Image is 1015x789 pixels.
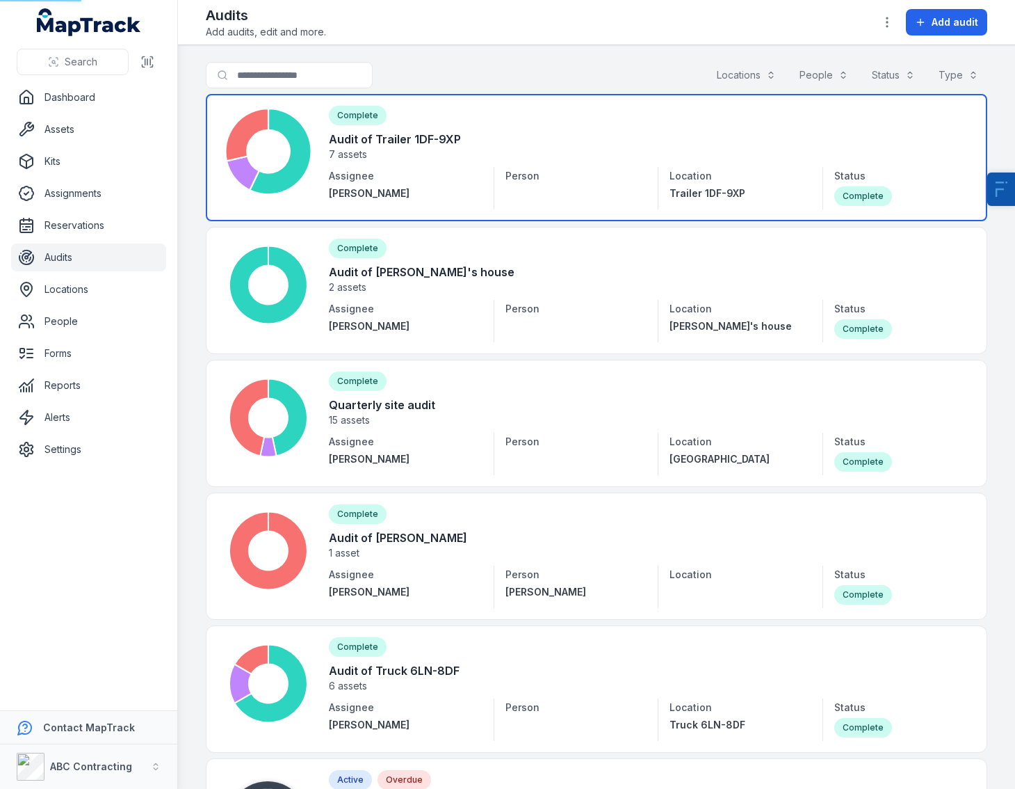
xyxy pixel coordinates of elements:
span: Add audit [932,15,978,29]
a: [PERSON_NAME] [329,452,482,466]
a: Assets [11,115,166,143]
button: Add audit [906,9,987,35]
strong: ABC Contracting [50,760,132,772]
button: Locations [708,62,785,88]
a: [PERSON_NAME] [329,186,482,200]
a: Kits [11,148,166,175]
span: [GEOGRAPHIC_DATA] [669,453,770,465]
a: [PERSON_NAME] [505,585,636,599]
div: Complete [834,452,892,472]
a: Reservations [11,212,166,239]
div: Complete [834,718,892,738]
button: Status [863,62,924,88]
strong: Contact MapTrack [43,722,135,733]
a: Alerts [11,404,166,431]
a: [PERSON_NAME] [329,718,482,732]
div: Complete [834,186,892,206]
a: Dashboard [11,83,166,111]
a: Reports [11,372,166,399]
a: [GEOGRAPHIC_DATA] [669,452,800,466]
h2: Audits [206,6,326,25]
a: Trailer 1DF-9XP [669,186,800,200]
span: Search [65,55,97,69]
button: People [790,62,857,88]
a: Locations [11,276,166,303]
div: Complete [834,585,892,605]
a: Assignments [11,180,166,207]
a: People [11,308,166,335]
a: [PERSON_NAME] [329,585,482,599]
a: [PERSON_NAME] [329,319,482,333]
a: [PERSON_NAME]'s house [669,319,800,333]
a: Settings [11,436,166,463]
div: Complete [834,319,892,339]
a: Forms [11,340,166,367]
span: Trailer 1DF-9XP [669,187,745,199]
span: Truck 6LN-8DF [669,719,745,731]
button: Type [929,62,987,88]
button: Search [17,49,129,75]
a: Audits [11,244,166,271]
span: Add audits, edit and more. [206,25,326,39]
span: [PERSON_NAME]'s house [669,320,792,332]
a: MapTrack [37,8,141,36]
a: Truck 6LN-8DF [669,718,800,732]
